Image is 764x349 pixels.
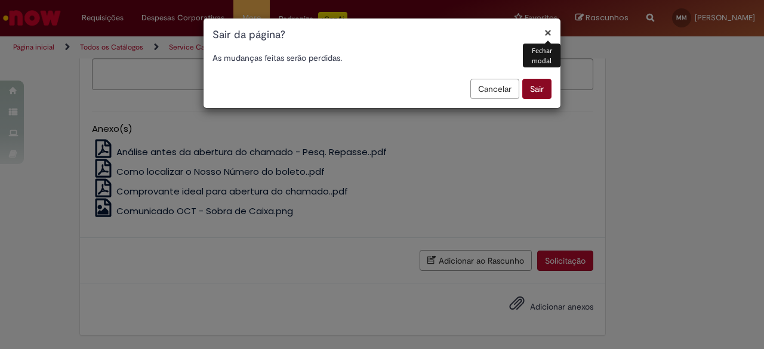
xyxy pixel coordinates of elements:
[470,79,519,99] button: Cancelar
[522,79,552,99] button: Sair
[212,52,552,64] p: As mudanças feitas serão perdidas.
[212,27,552,43] h1: Sair da página?
[523,44,560,67] div: Fechar modal
[544,26,552,39] button: Fechar modal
